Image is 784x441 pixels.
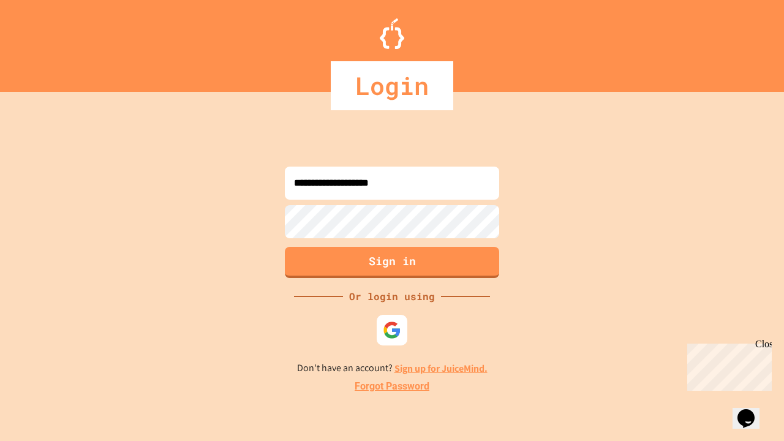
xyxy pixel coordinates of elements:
img: Logo.svg [380,18,404,49]
a: Sign up for JuiceMind. [394,362,488,375]
iframe: chat widget [733,392,772,429]
img: google-icon.svg [383,321,401,339]
button: Sign in [285,247,499,278]
p: Don't have an account? [297,361,488,376]
div: Chat with us now!Close [5,5,85,78]
iframe: chat widget [682,339,772,391]
div: Login [331,61,453,110]
div: Or login using [343,289,441,304]
a: Forgot Password [355,379,429,394]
